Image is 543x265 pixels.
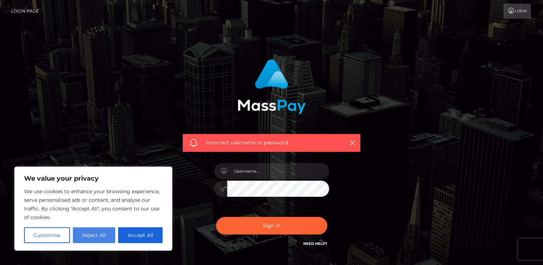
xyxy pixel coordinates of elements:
img: MassPay Login [238,59,306,114]
button: Accept All [118,227,163,243]
div: We value your privacy [14,167,172,251]
button: Customise [24,227,70,243]
span: Incorrect username or password. [206,139,337,147]
input: Username... [227,163,329,179]
a: Login Page [11,4,39,19]
p: We use cookies to enhance your browsing experience, serve personalised ads or content, and analys... [24,187,163,222]
button: Reject All [73,227,116,243]
p: We value your privacy [24,174,163,183]
a: Need Help? [303,241,327,246]
a: Login [504,4,531,19]
button: Sign in [216,217,327,234]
